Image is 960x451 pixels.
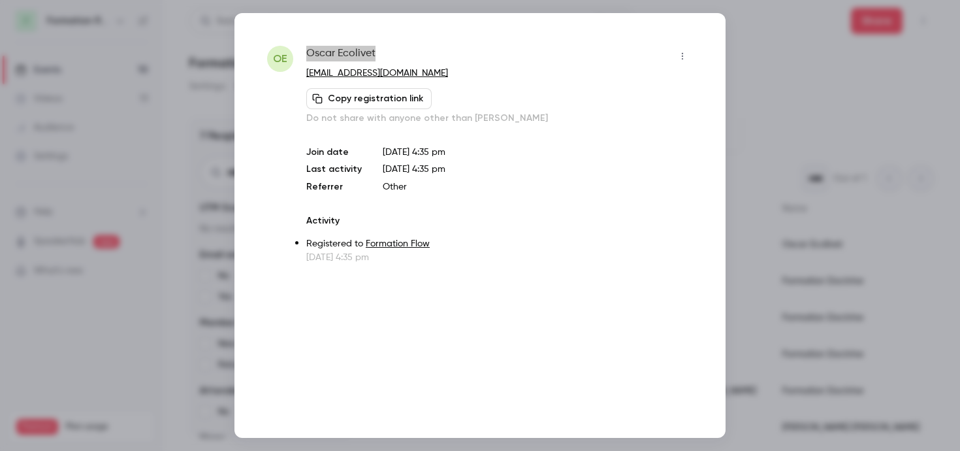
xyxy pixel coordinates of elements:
[273,51,287,67] span: OE
[306,163,362,176] p: Last activity
[306,112,693,125] p: Do not share with anyone other than [PERSON_NAME]
[306,251,693,264] p: [DATE] 4:35 pm
[383,180,693,193] p: Other
[306,237,693,251] p: Registered to
[383,165,445,174] span: [DATE] 4:35 pm
[306,88,432,109] button: Copy registration link
[306,146,362,159] p: Join date
[306,46,376,67] span: Oscar Ecolivet
[383,146,693,159] p: [DATE] 4:35 pm
[306,69,448,78] a: [EMAIL_ADDRESS][DOMAIN_NAME]
[306,180,362,193] p: Referrer
[306,214,693,227] p: Activity
[366,239,430,248] a: Formation Flow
